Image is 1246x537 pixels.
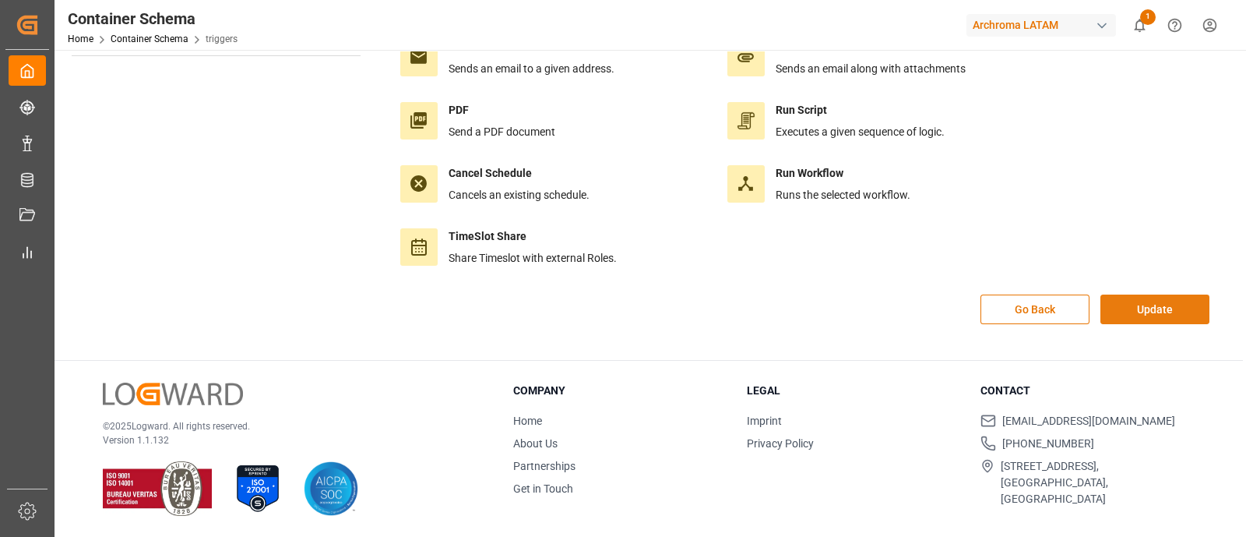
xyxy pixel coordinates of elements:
[513,482,573,495] a: Get in Touch
[1100,295,1209,324] button: Update
[304,461,358,516] img: AICPA SOC
[449,102,555,118] h4: PDF
[966,10,1122,40] button: Archroma LATAM
[231,461,285,516] img: ISO 27001 Certification
[747,383,961,399] h3: Legal
[513,415,542,427] a: Home
[103,419,474,433] p: © 2025 Logward. All rights reserved.
[513,437,558,450] a: About Us
[449,165,590,182] h4: Cancel Schedule
[449,189,590,201] span: Cancels an existing schedule.
[966,14,1116,37] div: Archroma LATAM
[1002,436,1094,452] span: [PHONE_NUMBER]
[747,415,782,427] a: Imprint
[776,125,945,138] span: Executes a given sequence of logic.
[111,34,188,44] a: Container Schema
[1001,458,1195,507] span: [STREET_ADDRESS], [GEOGRAPHIC_DATA], [GEOGRAPHIC_DATA]
[747,437,814,450] a: Privacy Policy
[513,460,575,472] a: Partnerships
[776,165,910,182] h4: Run Workflow
[449,228,617,245] h4: TimeSlot Share
[980,383,1195,399] h3: Contact
[776,62,966,75] span: Sends an email along with attachments
[776,189,910,201] span: Runs the selected workflow.
[103,433,474,447] p: Version 1.1.132
[1122,8,1157,43] button: show 1 new notifications
[1002,413,1175,429] span: [EMAIL_ADDRESS][DOMAIN_NAME]
[1157,8,1192,43] button: Help Center
[449,125,555,138] span: Send a PDF document
[1140,9,1156,25] span: 1
[68,34,93,44] a: Home
[68,7,238,30] div: Container Schema
[103,383,243,405] img: Logward Logo
[449,62,614,75] span: Sends an email to a given address.
[103,461,212,516] img: ISO 9001 & ISO 14001 Certification
[776,102,945,118] h4: Run Script
[449,252,617,264] span: Share Timeslot with external Roles.
[513,383,727,399] h3: Company
[980,295,1089,324] button: Go Back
